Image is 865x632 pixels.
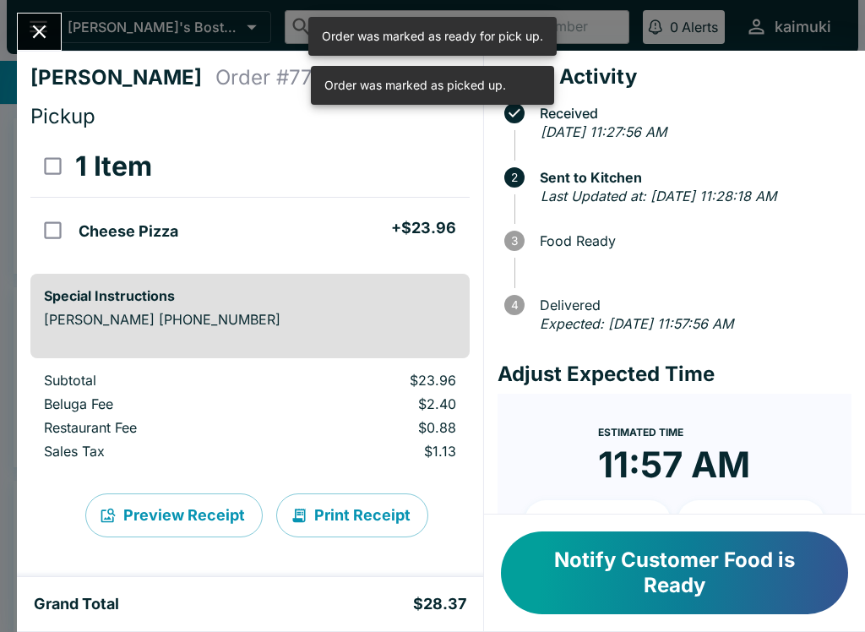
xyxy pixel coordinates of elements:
[677,500,824,542] button: + 20
[215,65,362,90] h4: Order # 772767
[498,64,851,90] h4: Order Activity
[531,297,851,313] span: Delivered
[30,136,470,260] table: orders table
[276,493,428,537] button: Print Receipt
[531,170,851,185] span: Sent to Kitchen
[511,171,518,184] text: 2
[498,362,851,387] h4: Adjust Expected Time
[44,372,263,389] p: Subtotal
[290,395,455,412] p: $2.40
[391,218,456,238] h5: + $23.96
[34,594,119,614] h5: Grand Total
[44,419,263,436] p: Restaurant Fee
[541,123,666,140] em: [DATE] 11:27:56 AM
[511,234,518,248] text: 3
[510,298,518,312] text: 4
[44,287,456,304] h6: Special Instructions
[30,104,95,128] span: Pickup
[44,443,263,460] p: Sales Tax
[531,106,851,121] span: Received
[30,372,470,466] table: orders table
[413,594,466,614] h5: $28.37
[44,311,456,328] p: [PERSON_NAME] [PHONE_NUMBER]
[322,22,543,51] div: Order was marked as ready for pick up.
[598,426,683,439] span: Estimated Time
[541,188,776,204] em: Last Updated at: [DATE] 11:28:18 AM
[44,395,263,412] p: Beluga Fee
[79,221,178,242] h5: Cheese Pizza
[85,493,263,537] button: Preview Receipt
[531,233,851,248] span: Food Ready
[598,443,750,487] time: 11:57 AM
[75,150,152,183] h3: 1 Item
[290,372,455,389] p: $23.96
[540,315,733,332] em: Expected: [DATE] 11:57:56 AM
[525,500,672,542] button: + 10
[30,65,215,90] h4: [PERSON_NAME]
[290,443,455,460] p: $1.13
[18,14,61,50] button: Close
[290,419,455,436] p: $0.88
[501,531,848,614] button: Notify Customer Food is Ready
[324,71,506,100] div: Order was marked as picked up.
